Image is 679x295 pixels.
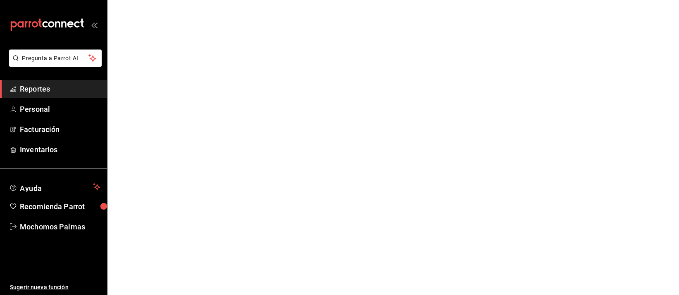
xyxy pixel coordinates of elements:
[20,83,100,94] span: Reportes
[20,144,100,155] span: Inventarios
[20,124,100,135] span: Facturación
[20,221,100,232] span: Mochomos Palmas
[22,54,89,63] span: Pregunta a Parrot AI
[20,182,90,192] span: Ayuda
[9,50,102,67] button: Pregunta a Parrot AI
[6,60,102,68] a: Pregunta a Parrot AI
[20,201,100,212] span: Recomienda Parrot
[91,21,98,28] button: open_drawer_menu
[10,283,100,292] span: Sugerir nueva función
[20,104,100,115] span: Personal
